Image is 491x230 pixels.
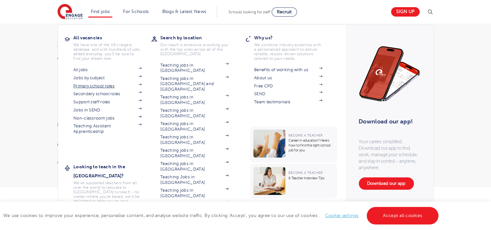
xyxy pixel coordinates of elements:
[73,116,141,121] a: Non-classroom jobs
[73,91,141,96] a: Secondary school roles
[73,33,151,42] h3: All vacancies
[254,67,322,72] a: Benefits of working with us
[73,83,141,89] a: Primary school roles
[73,181,141,208] p: We've supported teachers from all over the world to relocate to [GEOGRAPHIC_DATA] to teach - no m...
[160,174,228,185] a: Teaching Jobs in [GEOGRAPHIC_DATA]
[57,55,239,103] h1: Teaching & Supply Agency in [GEOGRAPHIC_DATA], [GEOGRAPHIC_DATA]
[250,164,338,198] a: Become a Teacher6 Teacher Interview Tips
[57,41,72,47] a: Home
[57,4,83,20] img: Engage Education
[160,108,228,119] a: Teaching jobs in [GEOGRAPHIC_DATA]
[228,10,270,14] span: Schools looking for staff
[359,177,414,190] a: Download our app
[160,148,228,159] a: Teaching jobs in [GEOGRAPHIC_DATA]
[160,33,238,42] h3: Search by location
[254,99,322,105] a: Team testimonials
[288,134,323,137] span: Become a Teacher
[162,9,206,14] a: Blogs & Latest News
[288,176,334,181] p: 6 Teacher Interview Tips
[359,114,417,129] h3: Download our app!
[160,63,228,73] a: Teaching jobs in [GEOGRAPHIC_DATA]
[254,43,322,61] p: We combine industry expertise with a personalised approach to deliver reliable, results-driven so...
[160,121,228,132] a: Teaching jobs in [GEOGRAPHIC_DATA]
[254,75,322,81] a: About us
[160,161,228,172] a: Teaching jobs in [GEOGRAPHIC_DATA]
[250,126,338,162] a: Become a TeacherCareer in education? Here’s how to find the right school job for you
[73,67,141,72] a: All jobs
[325,213,359,218] a: Cookie settings
[73,162,151,208] a: Looking to teach in the [GEOGRAPHIC_DATA]?We've supported teachers from all over the world to rel...
[391,7,420,17] a: Sign up
[288,138,334,153] p: Career in education? Here’s how to find the right school job for you
[73,33,151,61] a: All vacanciesWe have one of the UK's largest database. and with hundreds of jobs added everyday. ...
[123,9,149,14] a: For Schools
[160,76,228,92] a: Teaching jobs in [GEOGRAPHIC_DATA] and [GEOGRAPHIC_DATA]
[73,123,141,134] a: Teaching Assistant Apprenticeship
[73,108,141,113] a: Jobs in SEND
[91,9,110,14] a: Find jobs
[57,40,239,48] nav: breadcrumb
[160,134,228,145] a: Teaching jobs in [GEOGRAPHIC_DATA]
[254,33,332,42] h3: Why us?
[160,33,238,56] a: Search by locationOur reach is extensive providing you with the top roles across all of the [GEOG...
[57,116,146,133] a: Looking for a new agency partner?
[277,9,292,14] span: Recruit
[359,138,420,171] p: Your career, simplified. Download our app to find work, manage your schedule, and stay in control...
[73,162,151,180] h3: Looking to teach in the [GEOGRAPHIC_DATA]?
[73,43,141,61] p: We have one of the UK's largest database. and with hundreds of jobs added everyday. you'll be sur...
[57,142,128,152] a: 01273 447633
[57,160,239,169] div: [STREET_ADDRESS]
[73,99,141,105] a: Support staff roles
[160,43,228,56] p: Our reach is extensive providing you with the top roles across all of the [GEOGRAPHIC_DATA]
[254,91,322,96] a: SEND
[254,33,332,61] a: Why us?We combine industry expertise with a personalised approach to deliver reliable, results-dr...
[272,7,297,17] a: Recruit
[3,213,440,218] span: We use cookies to improve your experience, personalise content, and analyse website traffic. By c...
[367,207,439,224] a: Accept all cookies
[288,171,323,174] span: Become a Teacher
[73,75,141,81] a: Jobs by subject
[160,95,228,105] a: Teaching jobs in [GEOGRAPHIC_DATA]
[160,188,228,198] a: Teaching jobs in [GEOGRAPHIC_DATA]
[254,83,322,89] a: Free CPD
